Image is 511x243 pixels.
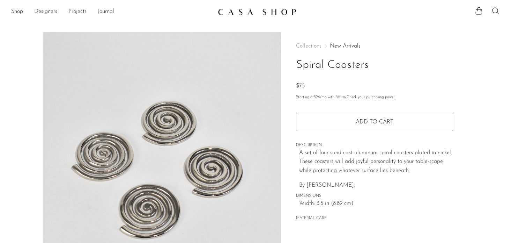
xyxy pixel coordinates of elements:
[296,142,453,149] span: DESCRIPTION
[98,7,114,16] a: Journal
[299,150,452,173] span: A set of four sand-cast aluminum spiral coasters plated in nickel. These coasters will add joyful...
[296,216,327,221] button: MATERIAL CARE
[330,43,361,49] a: New Arrivals
[296,56,453,74] h1: Spiral Coasters
[11,7,23,16] a: Shop
[299,183,355,188] span: By [PERSON_NAME].
[314,95,320,99] span: $26
[347,95,395,99] a: Check your purchasing power - Learn more about Affirm Financing (opens in modal)
[34,7,57,16] a: Designers
[299,199,453,208] span: Width: 3.5 in (8.89 cm)
[356,119,393,125] span: Add to cart
[296,43,321,49] span: Collections
[11,6,212,18] nav: Desktop navigation
[296,94,453,101] p: Starting at /mo with Affirm.
[296,113,453,131] button: Add to cart
[296,83,305,89] span: $75
[11,6,212,18] ul: NEW HEADER MENU
[296,43,453,49] nav: Breadcrumbs
[68,7,87,16] a: Projects
[296,193,453,199] span: DIMENSIONS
